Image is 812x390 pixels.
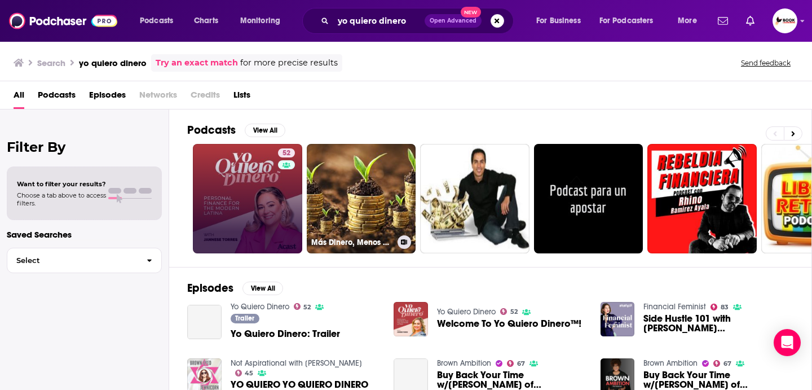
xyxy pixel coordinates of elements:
a: Financial Feminist [643,302,706,312]
button: open menu [232,12,295,30]
a: Not Aspirational with Hannah Aaron Brown [231,358,362,368]
span: 52 [510,309,518,314]
a: Side Hustle 101 with Jannese Torres (Yo Quiero Dinero) [643,314,793,333]
h2: Filter By [7,139,162,155]
img: Welcome To Yo Quiero Dinero™! [394,302,428,336]
a: YO QUIERO YO QUIERO DINERO [231,380,368,389]
span: Networks [139,86,177,109]
a: Welcome To Yo Quiero Dinero™! [437,319,581,328]
span: Podcasts [140,13,173,29]
h2: Episodes [187,281,233,295]
a: Brown Ambition [437,358,491,368]
a: Más Dinero, Menos Deudas [307,144,416,253]
a: 52 [294,303,311,310]
div: Search podcasts, credits, & more... [313,8,524,34]
a: EpisodesView All [187,281,283,295]
a: Lists [233,86,250,109]
span: Open Advanced [430,18,476,24]
a: Yo Quiero Dinero [437,307,496,317]
span: 67 [517,361,525,366]
a: 52 [278,148,295,157]
span: 52 [283,148,290,159]
a: Brown Ambition [643,358,698,368]
span: 83 [721,305,729,310]
a: Try an exact match [156,56,238,69]
input: Search podcasts, credits, & more... [333,12,425,30]
img: Podchaser - Follow, Share and Rate Podcasts [9,10,117,32]
a: 67 [713,360,731,367]
h3: Más Dinero, Menos Deudas [311,238,393,247]
a: 45 [235,370,254,376]
span: For Business [536,13,581,29]
span: 67 [723,361,731,366]
a: Buy Back Your Time w/Jannese Torres-Rodriguez of Yo Quiero Dinero [437,370,587,389]
span: 52 [303,305,311,310]
a: Yo Quiero Dinero: Trailer [187,305,222,339]
span: Trailer [235,315,254,322]
div: Open Intercom Messenger [774,329,801,356]
a: Charts [187,12,225,30]
span: Credits [191,86,220,109]
a: Episodes [89,86,126,109]
a: PodcastsView All [187,123,285,137]
button: Select [7,248,162,273]
span: for more precise results [240,56,338,69]
span: Logged in as BookLaunchers [773,8,797,33]
img: Side Hustle 101 with Jannese Torres (Yo Quiero Dinero) [601,302,635,336]
span: Choose a tab above to access filters. [17,191,106,207]
a: Yo Quiero Dinero: Trailer [231,329,340,339]
a: 67 [507,360,525,367]
span: Buy Back Your Time w/[PERSON_NAME] of [PERSON_NAME] [643,370,793,389]
span: Buy Back Your Time w/[PERSON_NAME] of [PERSON_NAME] [437,370,587,389]
a: All [14,86,24,109]
a: Buy Back Your Time w/Jannese Torres-Rodriguez of Yo Quiero Dinero [643,370,793,389]
button: open menu [670,12,711,30]
button: View All [242,282,283,295]
span: New [461,7,481,17]
img: User Profile [773,8,797,33]
p: Saved Searches [7,229,162,240]
a: Show notifications dropdown [742,11,759,30]
span: More [678,13,697,29]
span: Monitoring [240,13,280,29]
h2: Podcasts [187,123,236,137]
a: 83 [710,304,729,310]
button: Show profile menu [773,8,797,33]
button: View All [245,124,285,137]
span: Side Hustle 101 with [PERSON_NAME] ([PERSON_NAME]) [643,314,793,333]
button: open menu [592,12,670,30]
span: Charts [194,13,218,29]
h3: Search [37,58,65,68]
a: Show notifications dropdown [713,11,732,30]
a: Yo Quiero Dinero [231,302,289,312]
span: Select [7,257,138,264]
button: open menu [132,12,188,30]
button: Open AdvancedNew [425,14,482,28]
span: 45 [245,371,253,376]
span: Want to filter your results? [17,180,106,188]
a: Podcasts [38,86,76,109]
h3: yo quiero dinero [79,58,147,68]
a: 52 [193,144,302,253]
span: For Podcasters [599,13,654,29]
a: 52 [500,308,518,315]
button: Send feedback [738,58,794,68]
button: open menu [528,12,595,30]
